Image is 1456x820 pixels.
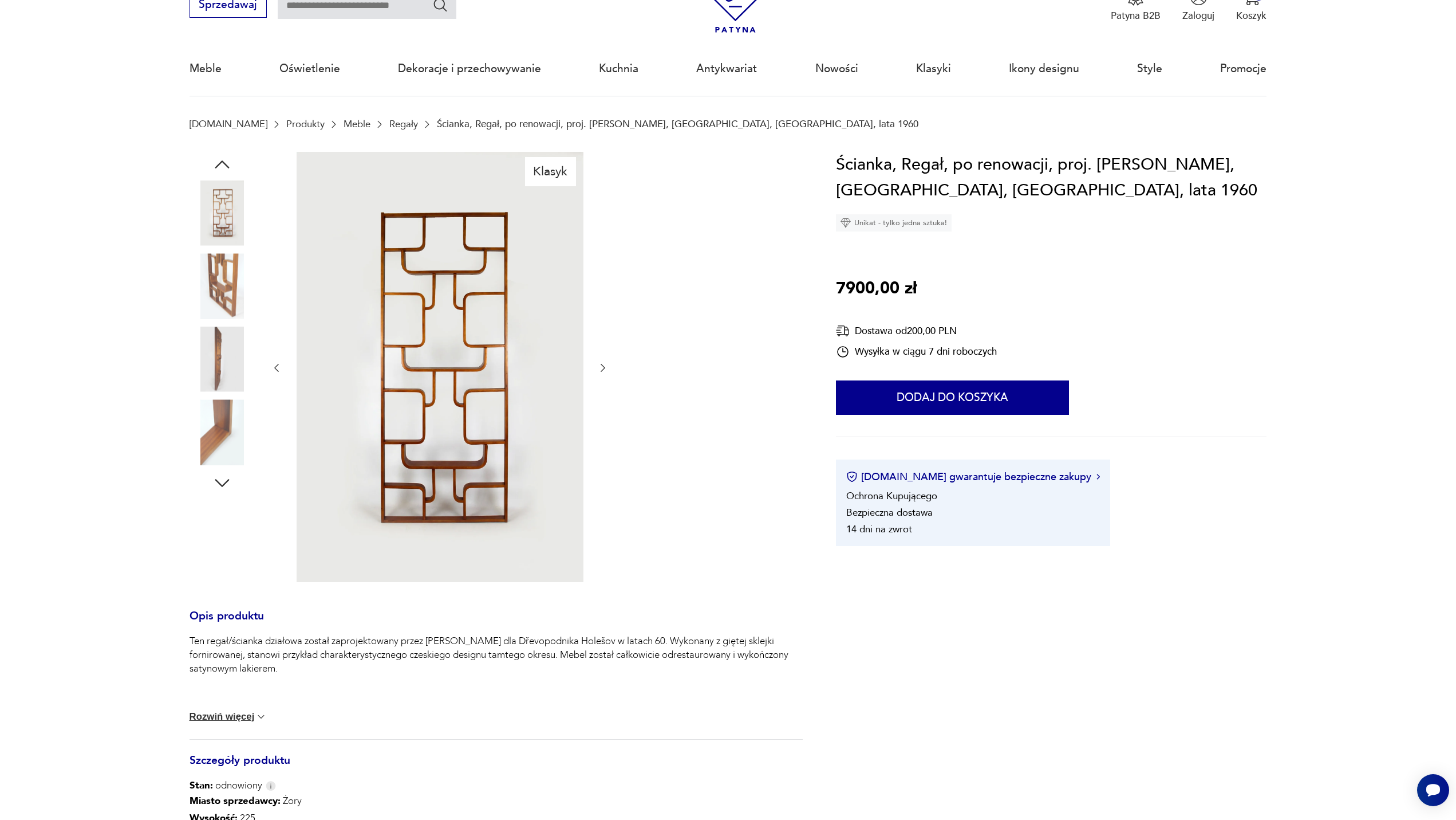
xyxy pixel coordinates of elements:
div: Dostawa od 200,00 PLN [836,324,997,338]
li: 14 dni na zwrot [846,523,912,536]
p: Żory [190,792,334,810]
p: Patyna B2B [1111,9,1161,22]
h1: Ścianka, Regał, po renowacji, proj. [PERSON_NAME], [GEOGRAPHIC_DATA], [GEOGRAPHIC_DATA], lata 1960 [836,152,1267,204]
img: Ikona dostawy [836,324,850,338]
a: Meble [190,42,222,95]
button: Dodaj do koszyka [836,380,1069,415]
button: Rozwiń więcej [190,711,267,723]
div: Klasyk [525,157,576,186]
img: Ikona diamentu [841,218,851,228]
img: Zdjęcie produktu Ścianka, Regał, po renowacji, proj. Ludvik Volak, Holesov, Czechy, lata 1960 [297,152,583,582]
p: Ścianka, Regał, po renowacji, proj. [PERSON_NAME], [GEOGRAPHIC_DATA], [GEOGRAPHIC_DATA], lata 1960 [437,119,918,130]
b: Stan: [190,779,213,792]
span: odnowiony [190,779,262,792]
img: Ikona strzałki w prawo [1096,474,1100,480]
a: Regały [389,119,418,130]
a: Dekoracje i przechowywanie [398,42,541,95]
a: Nowości [815,42,858,95]
iframe: Smartsupp widget button [1417,774,1449,806]
a: Oświetlenie [279,42,340,95]
img: Zdjęcie produktu Ścianka, Regał, po renowacji, proj. Ludvik Volak, Holesov, Czechy, lata 1960 [190,327,255,392]
a: Meble [344,119,370,130]
a: [DOMAIN_NAME] [190,119,267,130]
img: Ikona certyfikatu [846,471,858,482]
li: Bezpieczna dostawa [846,506,933,519]
a: Kuchnia [599,42,638,95]
img: chevron down [255,711,267,723]
p: Zaloguj [1182,9,1214,22]
img: Zdjęcie produktu Ścianka, Regał, po renowacji, proj. Ludvik Volak, Holesov, Czechy, lata 1960 [190,253,255,319]
h3: Szczegóły produktu [190,756,803,779]
p: 7900,00 zł [836,276,917,302]
button: [DOMAIN_NAME] gwarantuje bezpieczne zakupy [846,470,1100,484]
a: Sprzedawaj [190,1,267,10]
img: Zdjęcie produktu Ścianka, Regał, po renowacji, proj. Ludvik Volak, Holesov, Czechy, lata 1960 [190,181,255,246]
a: Antykwariat [696,42,757,95]
a: Produkty [286,119,325,130]
div: Wysyłka w ciągu 7 dni roboczych [836,345,997,359]
a: Ikony designu [1009,42,1079,95]
p: Ten regał/ścianka działowa został zaprojektowany przez [PERSON_NAME] dla Dřevopodnika Holešov w l... [190,634,803,676]
b: Miasto sprzedawcy : [190,794,281,807]
img: Zdjęcie produktu Ścianka, Regał, po renowacji, proj. Ludvik Volak, Holesov, Czechy, lata 1960 [190,399,255,465]
img: Info icon [266,781,276,791]
a: Promocje [1220,42,1266,95]
div: Unikat - tylko jedna sztuka! [836,214,952,232]
a: Style [1137,42,1162,95]
a: Klasyki [916,42,951,95]
p: Koszyk [1236,9,1266,22]
li: Ochrona Kupującego [846,489,937,503]
h3: Opis produktu [190,612,803,635]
